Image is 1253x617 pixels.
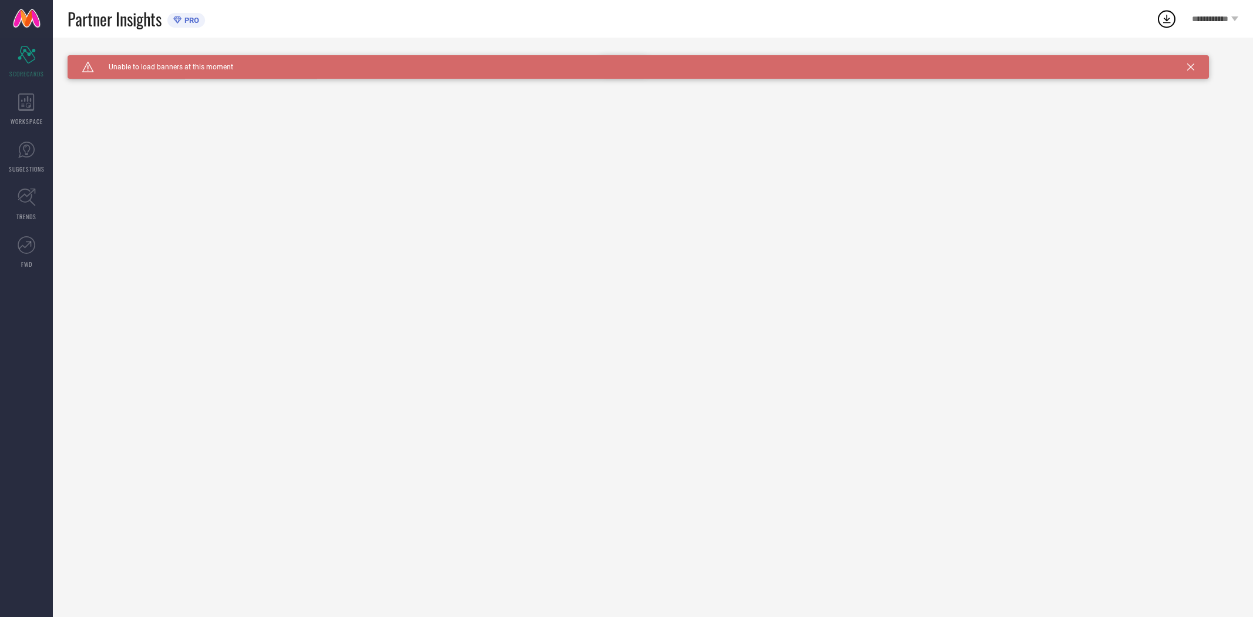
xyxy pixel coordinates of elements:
[94,63,233,71] span: Unable to load banners at this moment
[16,212,36,221] span: TRENDS
[11,117,43,126] span: WORKSPACE
[182,16,199,25] span: PRO
[21,260,32,269] span: FWD
[68,7,162,31] span: Partner Insights
[1156,8,1177,29] div: Open download list
[9,165,45,173] span: SUGGESTIONS
[68,55,185,63] div: Brand
[9,69,44,78] span: SCORECARDS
